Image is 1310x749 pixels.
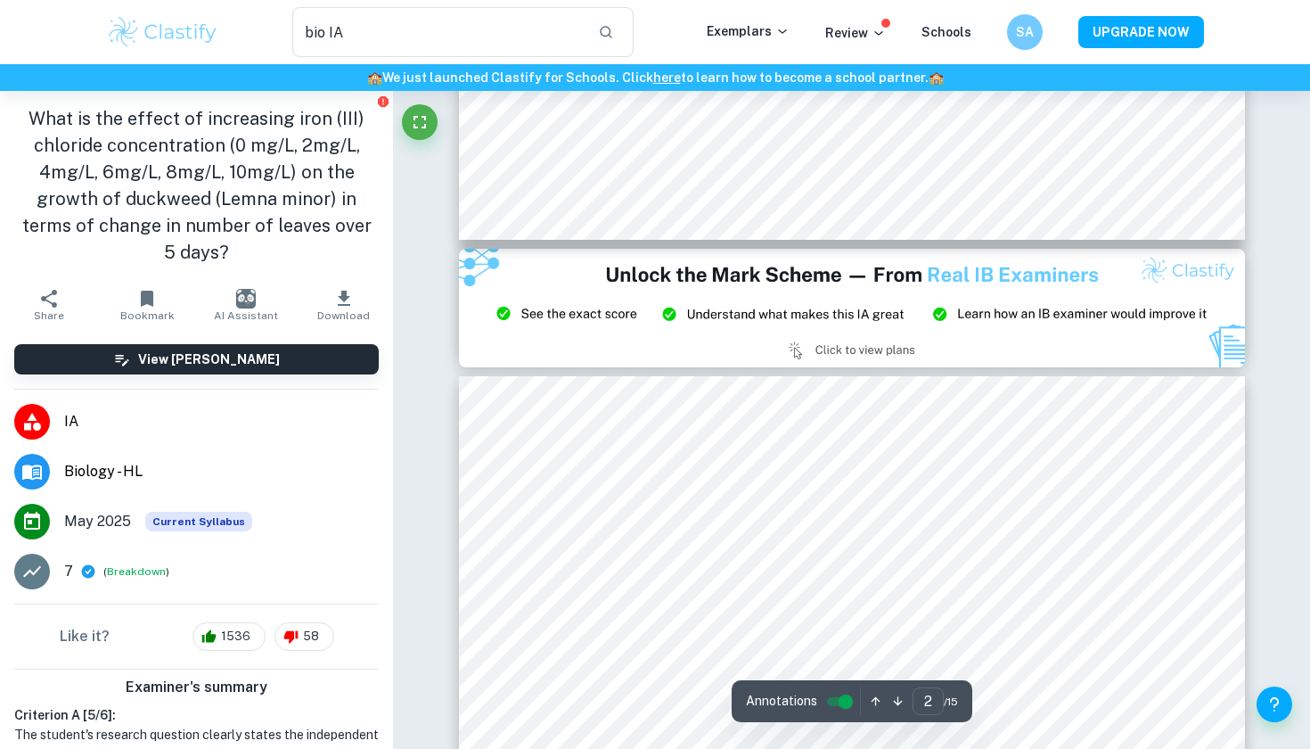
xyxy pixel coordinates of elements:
[14,105,379,266] h1: What is the effect of increasing iron (III) chloride concentration (0 mg/L, 2mg/L, 4mg/L, 6mg/L, ...
[192,622,266,651] div: 1536
[317,309,370,322] span: Download
[376,95,389,108] button: Report issue
[145,512,252,531] div: This exemplar is based on the current syllabus. Feel free to refer to it for inspiration/ideas wh...
[746,692,817,711] span: Annotations
[98,280,196,330] button: Bookmark
[103,564,169,580] span: ( )
[707,21,790,41] p: Exemplars
[944,694,958,710] span: / 15
[293,628,329,646] span: 58
[107,564,166,580] button: Breakdown
[14,705,379,725] h6: Criterion A [ 5 / 6 ]:
[1007,14,1043,50] button: SA
[14,344,379,374] button: View [PERSON_NAME]
[34,309,64,322] span: Share
[106,14,219,50] img: Clastify logo
[921,25,971,39] a: Schools
[1078,16,1204,48] button: UPGRADE NOW
[825,23,886,43] p: Review
[1257,687,1292,722] button: Help and Feedback
[64,561,73,582] p: 7
[367,70,382,85] span: 🏫
[274,622,334,651] div: 58
[929,70,944,85] span: 🏫
[4,68,1306,87] h6: We just launched Clastify for Schools. Click to learn how to become a school partner.
[60,626,110,647] h6: Like it?
[295,280,393,330] button: Download
[64,511,131,532] span: May 2025
[211,628,260,646] span: 1536
[64,411,379,432] span: IA
[145,512,252,531] span: Current Syllabus
[653,70,681,85] a: here
[214,309,278,322] span: AI Assistant
[7,677,386,698] h6: Examiner's summary
[292,7,584,57] input: Search for any exemplars...
[459,249,1245,366] img: Ad
[402,104,438,140] button: Fullscreen
[64,461,379,482] span: Biology - HL
[197,280,295,330] button: AI Assistant
[138,350,280,369] h6: View [PERSON_NAME]
[236,289,256,309] img: AI Assistant
[120,309,175,322] span: Bookmark
[1015,22,1036,42] h6: SA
